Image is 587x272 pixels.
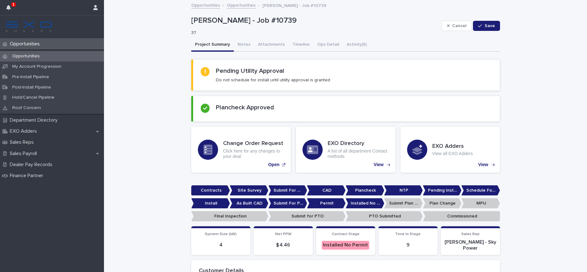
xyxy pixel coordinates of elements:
[461,198,500,209] p: MPU
[7,95,60,100] p: Hold/Cancel Pipeline
[296,127,395,173] a: View
[7,151,42,157] p: Sales Payroll
[216,104,274,111] h2: Plancheck Approved
[332,232,360,236] span: Contract Stage
[223,140,284,147] h3: Change Order Request
[322,241,369,249] div: Installed No Permit
[268,211,346,222] p: Submit for PTO
[262,2,326,9] p: [PERSON_NAME] - Job #10739
[230,185,268,196] p: Site Survey
[191,1,220,9] a: Opportunities
[216,67,284,75] h2: Pending Utility Approval
[423,211,500,222] p: Commissioned
[307,198,346,209] p: Permit
[452,24,466,28] span: Cancel
[461,232,480,236] span: Sales Rep
[346,185,384,196] p: Plancheck
[7,128,42,134] p: EXO Adders
[7,173,48,179] p: Finance Partner
[195,242,247,248] p: 4
[191,211,268,222] p: Final Inspection
[230,198,268,209] p: As Built CAD
[289,38,314,52] button: Timeline
[346,211,423,222] p: PTO Submitted
[432,151,473,156] p: View all EXO Adders
[307,185,346,196] p: CAD
[395,232,421,236] span: Time In Stage
[382,242,434,248] p: 9
[384,185,423,196] p: NTP
[445,239,496,251] p: [PERSON_NAME] - Sky Power
[485,24,495,28] span: Save
[478,162,488,167] p: View
[268,162,279,167] p: Open
[384,198,423,209] p: Submit Plan Change
[346,198,384,209] p: Installed No Permit
[216,77,330,83] p: Do not schedule for install until utility approval is granted
[7,54,45,59] p: Opportunities
[7,117,63,123] p: Department Directory
[191,30,437,36] p: 37
[400,127,500,173] a: View
[5,20,53,33] img: FKS5r6ZBThi8E5hshIGi
[205,232,237,236] span: System Size (kW)
[268,185,307,196] p: Submit For CAD
[374,162,384,167] p: View
[442,21,472,31] button: Cancel
[191,198,230,209] p: Install
[191,38,234,52] button: Project Summary
[275,232,291,236] span: Net PPW
[6,4,14,15] div: 1
[257,242,309,248] p: $ 4.46
[191,185,230,196] p: Contracts
[234,38,254,52] button: Notes
[191,16,439,25] p: [PERSON_NAME] - Job #10739
[7,139,39,145] p: Sales Reps
[191,127,291,173] a: Open
[328,148,389,159] p: A list of all department Contact methods
[328,140,389,147] h3: EXO Directory
[7,162,57,168] p: Dealer Pay Records
[473,21,500,31] button: Save
[12,2,14,7] p: 1
[268,198,307,209] p: Submit For Permit
[7,85,56,90] p: Post-Install Pipeline
[7,64,66,69] p: My Account Progression
[223,148,284,159] p: Click here for any changes to your deal
[227,1,256,9] a: Opportunities
[7,74,54,80] p: Pre-Install Pipeline
[254,38,289,52] button: Attachments
[423,185,462,196] p: Pending Install Task
[343,38,371,52] button: Activity (5)
[7,41,45,47] p: Opportunities
[432,143,473,150] h3: EXO Adders
[314,38,343,52] button: Ops Detail
[461,185,500,196] p: Schedule For Install
[423,198,462,209] p: Plan Change
[7,105,46,111] p: Roof Concern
